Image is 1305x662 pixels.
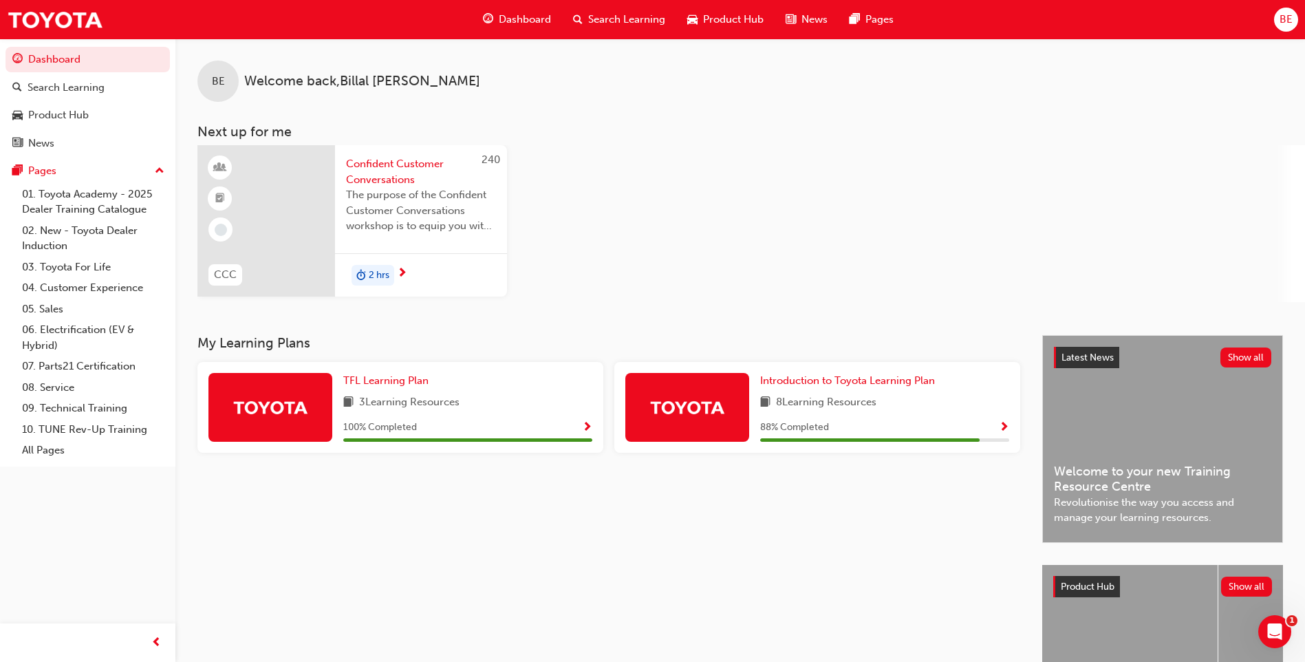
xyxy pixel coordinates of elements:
a: Latest NewsShow all [1054,347,1271,369]
div: Product Hub [28,107,89,123]
span: up-icon [155,162,164,180]
div: Search Learning [28,80,105,96]
span: Search Learning [588,12,665,28]
span: Welcome back , Billal [PERSON_NAME] [244,74,480,89]
a: 06. Electrification (EV & Hybrid) [17,319,170,356]
span: car-icon [687,11,698,28]
span: book-icon [343,394,354,412]
span: Revolutionise the way you access and manage your learning resources. [1054,495,1271,526]
span: Confident Customer Conversations [346,156,496,187]
button: Show Progress [999,419,1009,436]
span: Pages [865,12,894,28]
span: Dashboard [499,12,551,28]
a: Search Learning [6,75,170,100]
span: learningResourceType_INSTRUCTOR_LED-icon [215,159,225,177]
a: 05. Sales [17,299,170,320]
span: Introduction to Toyota Learning Plan [760,374,935,387]
span: guage-icon [483,11,493,28]
a: 04. Customer Experience [17,277,170,299]
div: News [28,136,54,151]
span: Latest News [1061,352,1114,363]
span: booktick-icon [215,190,225,208]
img: Trak [649,395,725,419]
span: car-icon [12,109,23,122]
span: Product Hub [1061,581,1114,592]
a: news-iconNews [775,6,839,34]
a: 02. New - Toyota Dealer Induction [17,220,170,257]
span: 1 [1286,615,1297,626]
a: 09. Technical Training [17,398,170,419]
a: 240CCCConfident Customer ConversationsThe purpose of the Confident Customer Conversations worksho... [197,145,507,297]
span: Show Progress [999,422,1009,434]
span: search-icon [12,82,22,94]
span: 8 Learning Resources [776,394,876,412]
a: TFL Learning Plan [343,373,434,389]
span: pages-icon [12,165,23,178]
a: Introduction to Toyota Learning Plan [760,373,940,389]
h3: Next up for me [175,124,1305,140]
span: 2 hrs [369,268,389,284]
a: pages-iconPages [839,6,905,34]
span: duration-icon [356,266,366,284]
span: next-icon [397,268,407,280]
span: CCC [214,267,237,283]
a: News [6,131,170,156]
a: Product HubShow all [1053,576,1272,598]
span: search-icon [573,11,583,28]
span: Welcome to your new Training Resource Centre [1054,464,1271,495]
span: 88 % Completed [760,420,829,436]
span: guage-icon [12,54,23,66]
button: Show all [1220,348,1272,367]
a: 01. Toyota Academy - 2025 Dealer Training Catalogue [17,184,170,220]
a: All Pages [17,440,170,461]
span: Show Progress [582,422,592,434]
button: Pages [6,158,170,184]
iframe: Intercom live chat [1258,615,1291,648]
span: News [801,12,828,28]
button: BE [1274,8,1298,32]
a: search-iconSearch Learning [562,6,676,34]
span: learningRecordVerb_NONE-icon [215,224,227,236]
h3: My Learning Plans [197,335,1020,351]
span: TFL Learning Plan [343,374,429,387]
button: DashboardSearch LearningProduct HubNews [6,44,170,158]
a: Dashboard [6,47,170,72]
span: prev-icon [151,634,162,652]
span: BE [1280,12,1293,28]
span: 3 Learning Resources [359,394,460,412]
span: 240 [482,153,500,166]
span: book-icon [760,394,770,412]
a: Product Hub [6,103,170,128]
img: Trak [7,4,103,35]
a: Latest NewsShow allWelcome to your new Training Resource CentreRevolutionise the way you access a... [1042,335,1283,543]
div: Pages [28,163,56,179]
span: news-icon [786,11,796,28]
img: Trak [233,395,308,419]
span: 100 % Completed [343,420,417,436]
a: 10. TUNE Rev-Up Training [17,419,170,440]
span: Product Hub [703,12,764,28]
span: pages-icon [850,11,860,28]
span: BE [212,74,225,89]
a: 03. Toyota For Life [17,257,170,278]
a: guage-iconDashboard [472,6,562,34]
a: 08. Service [17,377,170,398]
a: 07. Parts21 Certification [17,356,170,377]
a: car-iconProduct Hub [676,6,775,34]
span: The purpose of the Confident Customer Conversations workshop is to equip you with tools to commun... [346,187,496,234]
span: news-icon [12,138,23,150]
button: Show all [1221,577,1273,597]
button: Show Progress [582,419,592,436]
